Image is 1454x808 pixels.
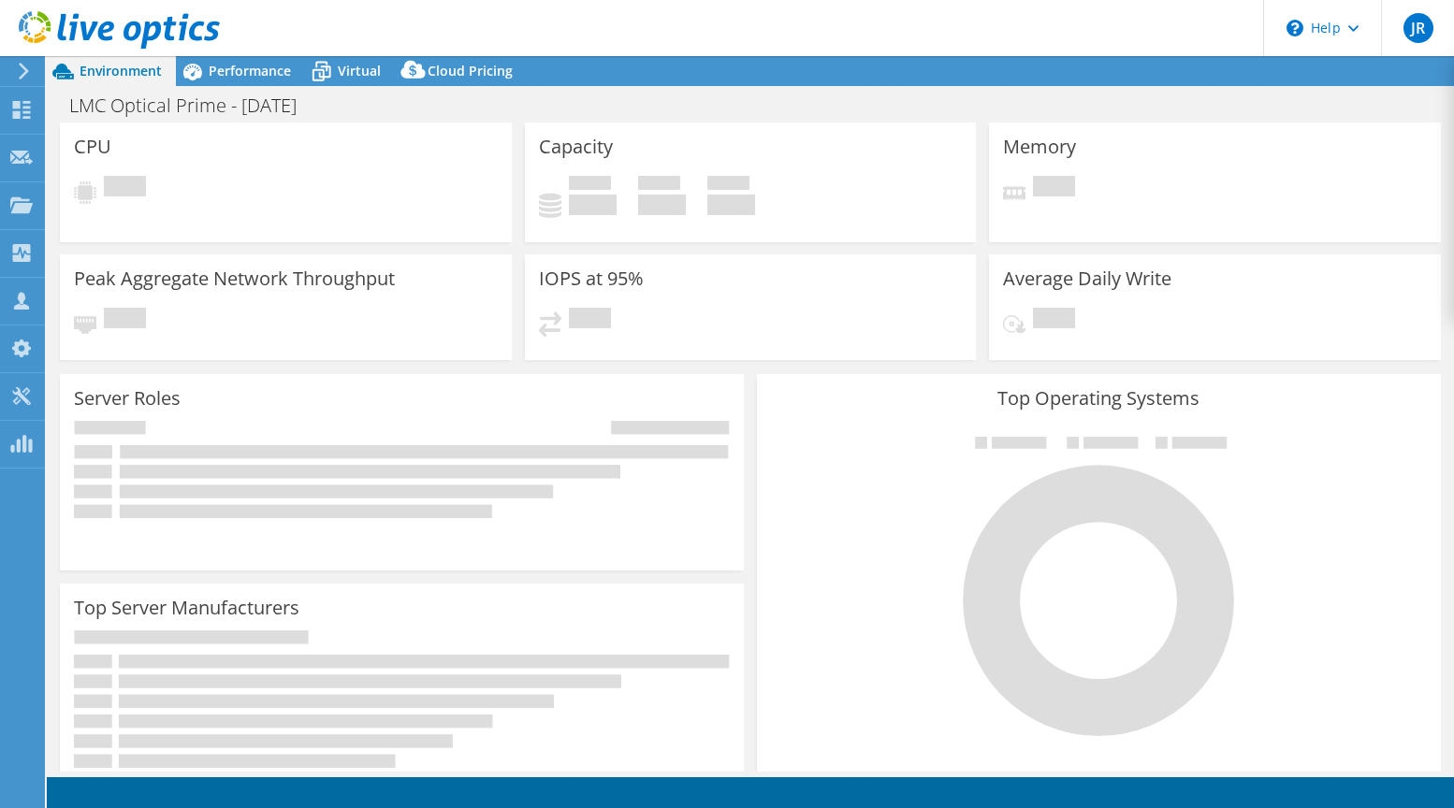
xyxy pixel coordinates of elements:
span: Pending [1033,176,1075,201]
span: Pending [104,176,146,201]
h4: 0 GiB [707,195,755,215]
span: Environment [80,62,162,79]
span: Pending [104,308,146,333]
h3: Capacity [539,137,613,157]
h3: Average Daily Write [1003,268,1171,289]
span: JR [1403,13,1433,43]
span: Used [569,176,611,195]
span: Virtual [338,62,381,79]
span: Pending [569,308,611,333]
h4: 0 GiB [638,195,686,215]
span: Pending [1033,308,1075,333]
span: Free [638,176,680,195]
h3: Top Server Manufacturers [74,598,299,618]
span: Performance [209,62,291,79]
h3: CPU [74,137,111,157]
h3: Peak Aggregate Network Throughput [74,268,395,289]
span: Cloud Pricing [428,62,513,79]
h3: Server Roles [74,388,181,409]
h3: Memory [1003,137,1076,157]
h4: 0 GiB [569,195,617,215]
h1: LMC Optical Prime - [DATE] [61,95,326,116]
h3: IOPS at 95% [539,268,644,289]
h3: Top Operating Systems [771,388,1427,409]
span: Total [707,176,749,195]
svg: \n [1287,20,1303,36]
